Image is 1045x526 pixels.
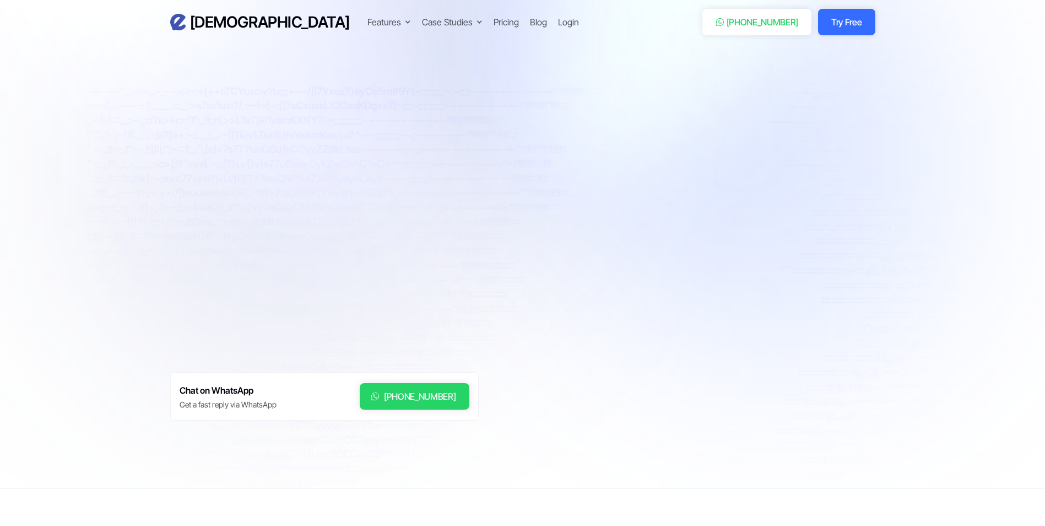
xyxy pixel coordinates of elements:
a: Pricing [494,15,519,29]
div: Case Studies [422,15,473,29]
a: [PHONE_NUMBER] [360,383,469,410]
a: Blog [530,15,547,29]
a: Try Free [818,9,875,35]
a: [DEMOGRAPHIC_DATA] [170,13,350,32]
a: [PHONE_NUMBER] [702,9,812,35]
div: [PHONE_NUMBER] [727,15,799,29]
a: Login [558,15,579,29]
div: Get a fast reply via WhatsApp [180,399,277,410]
div: Features [367,15,401,29]
h6: Chat on WhatsApp [180,383,277,398]
h3: [DEMOGRAPHIC_DATA] [190,13,350,32]
div: [PHONE_NUMBER] [384,390,456,403]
